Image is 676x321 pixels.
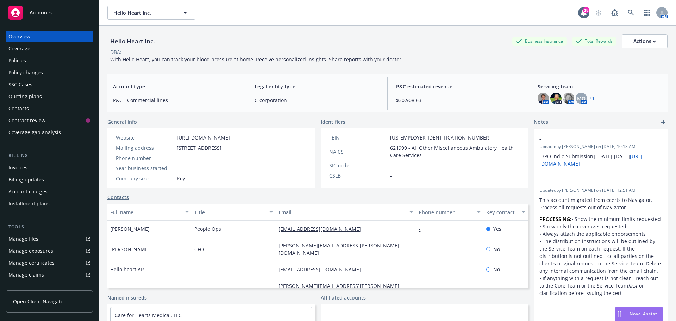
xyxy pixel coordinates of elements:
span: Nova Assist [630,311,657,317]
span: SVP [194,286,203,294]
a: Manage claims [6,269,93,280]
span: MQ [577,95,586,102]
span: Open Client Navigator [13,298,65,305]
a: - [419,266,426,273]
span: No [493,286,500,294]
div: Phone number [419,209,472,216]
div: Tools [6,223,93,230]
a: Report a Bug [608,6,622,20]
a: Manage certificates [6,257,93,268]
span: With Hello Heart, you can track your blood pressure at home. Receive personalized insights. Share... [110,56,403,63]
div: Manage claims [8,269,44,280]
button: Email [276,204,416,221]
span: $30,908.63 [396,97,520,104]
a: Invoices [6,162,93,173]
div: Company size [116,175,174,182]
div: Overview [8,31,30,42]
button: Nova Assist [615,307,663,321]
span: CFO [194,246,204,253]
div: SIC code [329,162,387,169]
a: Overview [6,31,93,42]
div: Manage files [8,233,38,245]
div: Hello Heart Inc. [107,37,158,46]
span: Account type [113,83,237,90]
span: P&C - Commercial lines [113,97,237,104]
a: Billing updates [6,174,93,185]
span: - [539,135,644,142]
p: [BPO Indio Submission] [DATE]-[DATE] [539,153,662,167]
span: [STREET_ADDRESS] [177,144,221,152]
a: Affiliated accounts [321,294,366,301]
button: Title [192,204,276,221]
button: Actions [622,34,668,48]
p: • Show the minimum limits requested • Show only the coverages requested • Always attach the appli... [539,215,662,297]
img: photo [550,93,562,104]
a: Manage files [6,233,93,245]
div: Account charges [8,186,48,197]
span: - [390,172,392,179]
a: Switch app [640,6,654,20]
button: Full name [107,204,192,221]
a: Policies [6,55,93,66]
span: - [177,165,179,172]
span: Identifiers [321,118,345,125]
div: -Updatedby [PERSON_NAME] on [DATE] 10:13 AM[BPO Indio Submission] [DATE]-[DATE][URL][DOMAIN_NAME] [534,129,668,173]
a: Contacts [107,193,129,201]
a: [URL][DOMAIN_NAME] [177,134,230,141]
span: [US_EMPLOYER_IDENTIFICATION_NUMBER] [390,134,491,141]
span: - [539,179,644,186]
span: [PERSON_NAME] [110,246,150,253]
div: SSC Cases [8,79,32,90]
a: [EMAIL_ADDRESS][DOMAIN_NAME] [278,266,367,273]
div: Policies [8,55,26,66]
div: Full name [110,209,181,216]
span: [PERSON_NAME] [110,225,150,233]
div: Drag to move [615,307,624,321]
div: Quoting plans [8,91,42,102]
a: [PERSON_NAME][EMAIL_ADDRESS][PERSON_NAME][DOMAIN_NAME] [278,242,399,256]
span: C-corporation [255,97,379,104]
span: - [177,154,179,162]
strong: PROCESSING: [539,216,571,222]
div: Billing updates [8,174,44,185]
button: Key contact [483,204,528,221]
a: Manage BORs [6,281,93,292]
div: Policy changes [8,67,43,78]
span: No [493,246,500,253]
a: Installment plans [6,198,93,209]
a: Coverage gap analysis [6,127,93,138]
span: 621999 - All Other Miscellaneous Ambulatory Health Care Services [390,144,520,159]
span: Accounts [30,10,52,16]
a: Manage exposures [6,245,93,257]
div: Coverage [8,43,30,54]
div: Website [116,134,174,141]
div: Key contact [486,209,518,216]
a: [PERSON_NAME][EMAIL_ADDRESS][PERSON_NAME][DOMAIN_NAME] [278,283,399,297]
div: DBA: - [110,48,123,56]
a: [EMAIL_ADDRESS][DOMAIN_NAME] [278,226,367,232]
span: General info [107,118,137,125]
span: People Ops [194,225,221,233]
a: - [419,246,426,253]
span: No [493,266,500,273]
span: Yes [493,225,501,233]
span: Updated by [PERSON_NAME] on [DATE] 12:51 AM [539,187,662,193]
div: Coverage gap analysis [8,127,61,138]
div: 18 [583,7,589,13]
img: photo [538,93,549,104]
div: CSLB [329,172,387,179]
a: Start snowing [591,6,606,20]
a: - [419,226,426,232]
a: Policy changes [6,67,93,78]
a: SSC Cases [6,79,93,90]
a: Care for Hearts Medical, LLC [115,312,182,319]
span: Hello Heart Inc. [113,9,174,17]
span: Notes [534,118,548,126]
div: Phone number [116,154,174,162]
div: Billing [6,152,93,159]
div: -Updatedby [PERSON_NAME] on [DATE] 12:51 AMThis account migrated from ecerts to Navigator. Proces... [534,173,668,302]
button: Hello Heart Inc. [107,6,195,20]
div: Business Insurance [512,37,567,45]
a: - [419,286,426,293]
